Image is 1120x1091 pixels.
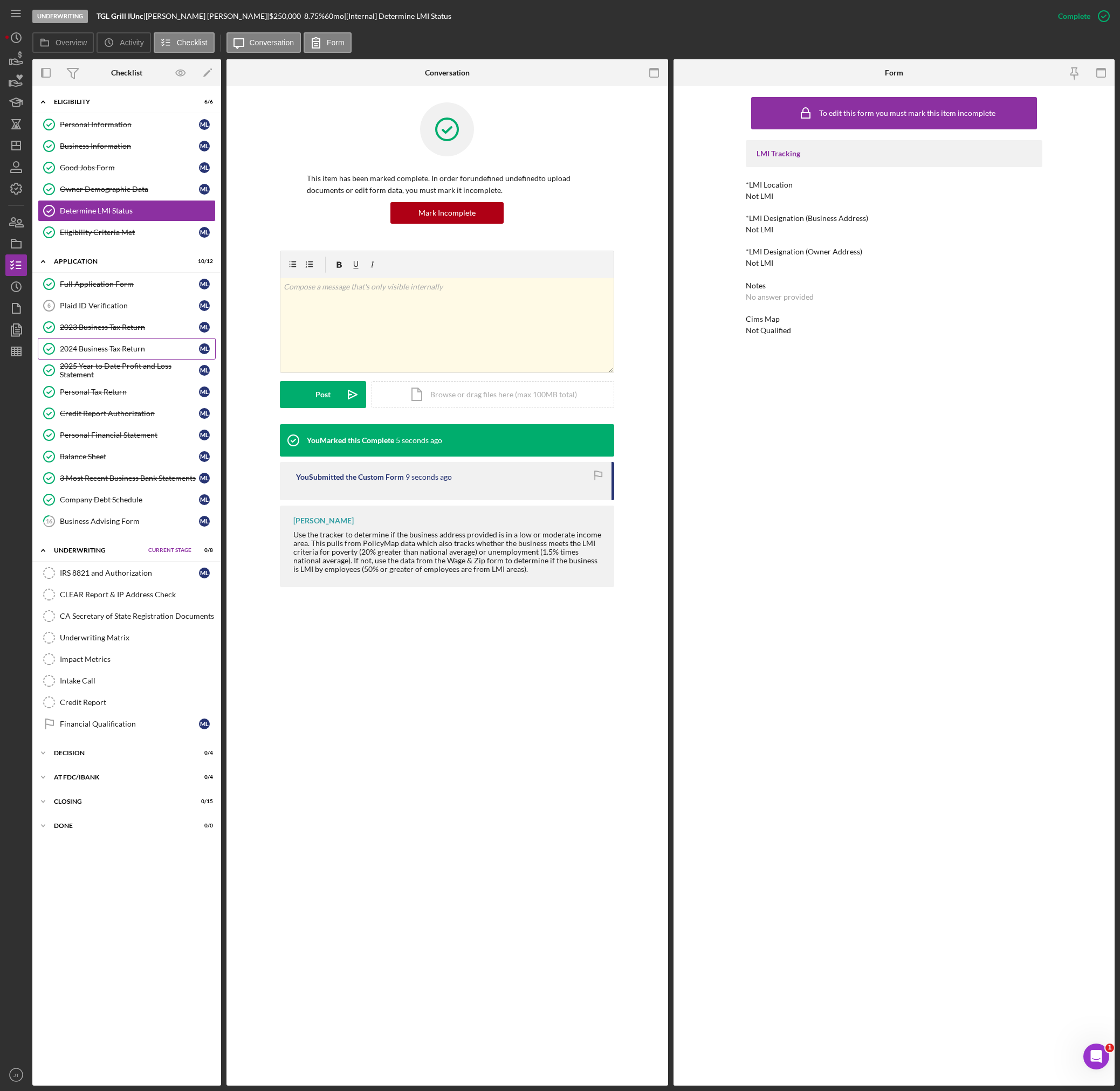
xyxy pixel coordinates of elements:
[38,510,216,532] a: 16Business Advising FormML
[60,228,199,237] div: Eligibility Criteria Met
[60,517,199,526] div: Business Advising Form
[32,10,88,23] div: Underwriting
[199,719,210,729] div: M L
[47,32,198,53] div: and the entirety of the PCV lending team for the SEDI form issue.
[60,655,215,664] div: Impact Metrics
[111,68,142,77] div: Checklist
[38,360,216,381] a: 2025 Year to Date Profit and Loss StatementML
[315,381,331,408] div: Post
[38,381,216,403] a: Personal Tax ReturnML
[38,295,216,316] a: 6Plaid ID VerificationML
[54,774,186,781] div: At FDC/iBank
[396,436,442,445] time: 2025-09-08 17:58
[38,316,216,338] a: 2023 Business Tax ReturnML
[54,750,186,756] div: Decision
[38,273,216,295] a: Full Application FormML
[38,670,216,692] a: Intake Call
[9,68,207,111] div: Operator says…
[146,12,269,20] div: [PERSON_NAME] [PERSON_NAME] |
[746,315,1042,323] div: Cims Map
[199,279,210,289] div: M L
[325,12,344,20] div: 60 mo
[38,135,216,157] a: Business InformationML
[746,259,773,267] div: Not LMI
[9,68,177,102] div: One of our teammates will reply as soon as they can.
[31,6,48,23] img: Profile image for Allison
[38,157,216,178] a: Good Jobs FormML
[54,547,143,554] div: Underwriting
[17,75,168,96] div: One of our teammates will reply as soon as they can.
[38,222,216,243] a: Eligibility Criteria MetML
[199,516,210,527] div: M L
[47,302,51,309] tspan: 6
[52,5,122,13] h1: [PERSON_NAME]
[344,12,451,20] div: | [Internal] Determine LMI Status
[293,516,354,525] div: [PERSON_NAME]
[307,436,394,445] div: You Marked this Complete
[9,161,177,333] div: Hi [PERSON_NAME] and [PERSON_NAME],Thank you for reaching out! I'm sorry you are experiencing som...
[38,200,216,222] a: Determine LMI Status
[154,32,215,53] button: Checklist
[60,280,199,288] div: Full Application Form
[60,409,199,418] div: Credit Report Authorization
[60,323,199,332] div: 2023 Business Tax Return
[194,798,213,805] div: 0 / 15
[199,343,210,354] div: M L
[757,149,1032,158] div: LMI Tracking
[194,547,213,554] div: 0 / 8
[38,584,216,605] a: CLEAR Report & IP Address Check
[1105,1044,1114,1052] span: 1
[17,194,168,300] div: Thank you for reaching out! I'm sorry you are experiencing some issues. Do you have a screenshot ...
[120,38,143,47] label: Activity
[418,202,476,224] div: Mark Incomplete
[60,452,199,461] div: Balance Sheet
[60,388,199,396] div: Personal Tax Return
[406,473,452,481] time: 2025-09-08 17:58
[5,1064,27,1086] button: JT
[194,750,213,756] div: 0 / 4
[97,32,150,53] button: Activity
[38,338,216,360] a: 2024 Business Tax ReturnML
[68,344,77,353] button: Start recording
[60,163,199,172] div: Good Jobs Form
[148,547,191,554] span: Current Stage
[46,114,184,123] div: joined the conversation
[746,192,773,201] div: Not LMI
[189,4,209,24] div: Close
[56,38,87,47] label: Overview
[60,612,215,620] div: CA Secretary of State Registration Documents
[7,4,28,25] button: go back
[60,362,199,379] div: 2025 Year to Date Profit and Loss Statement
[34,140,94,147] b: [PERSON_NAME]
[885,68,903,77] div: Form
[60,720,199,728] div: Financial Qualification
[60,698,215,707] div: Credit Report
[38,403,216,424] a: Credit Report AuthorizationML
[9,136,207,161] div: Allison says…
[17,305,168,316] div: Best,
[199,408,210,419] div: M L
[746,181,1042,189] div: *LMI Location
[38,424,216,446] a: Personal Financial StatementML
[269,11,301,20] span: $250,000
[54,99,186,105] div: Eligibility
[746,281,1042,290] div: Notes
[185,340,202,357] button: Send a message…
[60,569,199,577] div: IRS 8821 and Authorization
[38,489,216,510] a: Company Debt ScheduleML
[54,823,186,829] div: Done
[9,10,207,69] div: Jaron says…
[17,315,168,326] div: [PERSON_NAME]
[60,590,215,599] div: CLEAR Report & IP Address Check
[9,161,207,352] div: Allison says…
[60,431,199,439] div: Personal Financial Statement
[199,184,210,195] div: M L
[280,381,366,408] button: Post
[199,365,210,376] div: M L
[199,386,210,397] div: M L
[307,172,587,197] p: This item has been marked complete. In order for undefined undefined to upload documents or edit ...
[60,120,199,129] div: Personal Information
[169,4,189,25] button: Home
[60,474,199,482] div: 3 Most Recent Business Bank Statements
[60,142,199,150] div: Business Information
